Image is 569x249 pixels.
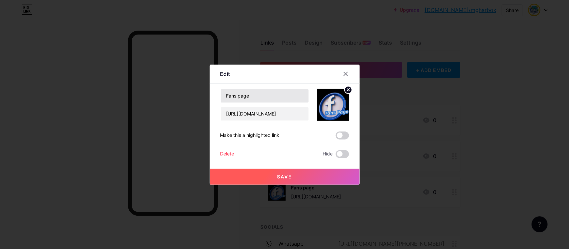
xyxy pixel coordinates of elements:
[221,89,309,103] input: Title
[220,150,234,158] div: Delete
[221,107,309,121] input: URL
[317,89,349,121] img: link_thumbnail
[220,131,280,139] div: Make this a highlighted link
[210,169,360,185] button: Save
[323,150,333,158] span: Hide
[220,70,230,78] div: Edit
[277,174,292,179] span: Save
